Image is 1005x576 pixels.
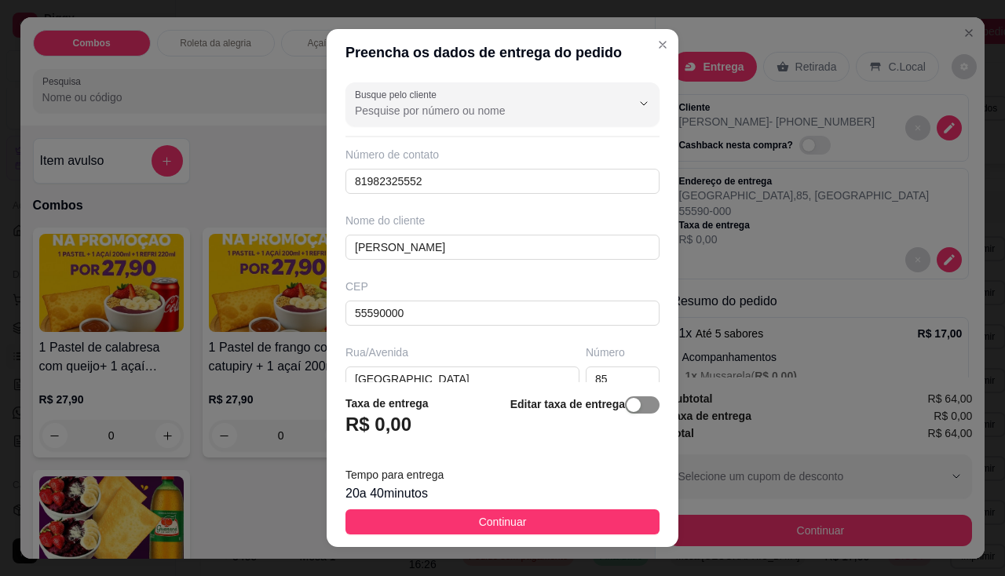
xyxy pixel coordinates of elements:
[345,213,660,228] div: Nome do cliente
[586,366,660,392] input: Ex.: 44
[345,509,660,534] button: Continuar
[327,29,678,76] header: Preencha os dados de entrega do pedido
[345,235,660,260] input: Ex.: João da Silva
[345,366,579,392] input: Ex.: Rua Oscar Freire
[345,147,660,162] div: Número de contato
[345,484,660,503] div: 20 a 40 minutos
[650,32,675,57] button: Close
[345,397,429,410] strong: Taxa de entrega
[479,513,527,530] span: Continuar
[510,398,625,410] strong: Editar taxa de entrega
[345,301,660,326] input: Ex.: 00000-000
[355,103,606,118] input: Busque pelo cliente
[631,91,656,116] button: Show suggestions
[586,345,660,360] div: Número
[355,88,442,101] label: Busque pelo cliente
[345,412,411,437] h3: R$ 0,00
[345,468,444,481] span: Tempo para entrega
[345,279,660,294] div: CEP
[345,169,660,194] input: Ex.: (11) 9 8888-9999
[345,345,579,360] div: Rua/Avenida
